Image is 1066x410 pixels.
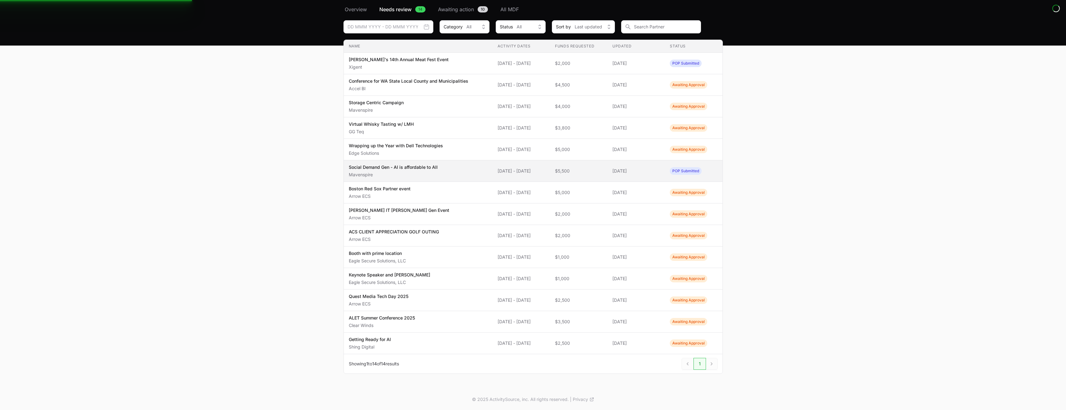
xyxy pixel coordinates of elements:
[498,103,545,110] span: [DATE] - [DATE]
[343,20,723,374] section: MDF Filters
[555,146,602,153] span: $5,000
[349,344,391,350] p: Shing Digital
[343,20,433,33] div: Date range picker
[555,297,602,303] span: $2,500
[500,6,519,13] span: All MDF
[555,168,602,174] span: $5,500
[349,129,414,135] p: GG Teq
[349,229,439,235] p: ACS CLIENT APPRECIATION GOLF OUTING
[349,250,406,256] p: Booth with prime location
[437,6,489,13] a: Awaiting action10
[415,6,426,12] span: 14
[670,103,707,110] span: Activity Status
[349,85,468,92] p: Accel BI
[372,361,377,366] span: 14
[555,60,602,66] span: $2,000
[498,297,545,303] span: [DATE] - [DATE]
[555,232,602,239] span: $2,000
[665,40,722,53] th: Status
[498,276,545,282] span: [DATE] - [DATE]
[349,193,411,199] p: Arrow ECS
[498,254,545,260] span: [DATE] - [DATE]
[670,210,707,218] span: Activity Status
[612,189,660,196] span: [DATE]
[555,82,602,88] span: $4,500
[500,24,513,30] span: Status
[379,6,411,13] span: Needs review
[573,396,594,403] a: Privacy
[349,272,430,278] p: Keynote Speaker and [PERSON_NAME]
[349,64,449,70] p: Xigent
[555,211,602,217] span: $2,000
[694,358,706,370] span: 1
[670,318,707,325] span: Activity Status
[670,275,707,282] span: Activity Status
[670,232,707,239] span: Activity Status
[570,396,572,403] span: |
[349,186,411,192] p: Boston Red Sox Partner event
[349,322,415,329] p: Clear Winds
[498,319,545,325] span: [DATE] - [DATE]
[555,340,602,346] span: $2,500
[496,20,546,33] div: Activity Status filter
[498,189,545,196] span: [DATE] - [DATE]
[378,6,427,13] a: Needs review14
[438,6,474,13] span: Awaiting action
[612,340,660,346] span: [DATE]
[612,232,660,239] span: [DATE]
[670,81,707,89] span: Activity Status
[498,60,545,66] span: [DATE] - [DATE]
[349,56,449,63] p: [PERSON_NAME]'s 14th Annual Meat Fest Event
[349,361,399,367] p: Showing to of results
[381,361,386,366] span: 14
[552,20,615,33] button: Sort byLast updated
[612,168,660,174] span: [DATE]
[621,20,701,33] input: Search Partner
[349,107,404,113] p: Mavenspire
[612,276,660,282] span: [DATE]
[349,100,404,106] p: Storage Centric Campaign
[349,78,468,84] p: Conference for WA State Local County and Municipalities
[478,6,488,12] span: 10
[344,40,493,53] th: Name
[349,164,438,170] p: Social Demand Gen - AI is affordable to All
[343,20,433,33] input: DD MMM YYYY - DD MMM YYYY
[349,258,406,264] p: Eagle Secure Solutions, LLC
[555,103,602,110] span: $4,000
[612,125,660,131] span: [DATE]
[349,172,438,178] p: Mavenspire
[607,40,665,53] th: Updated
[498,82,545,88] span: [DATE] - [DATE]
[555,276,602,282] span: $1,000
[552,20,615,33] div: Sort by filter
[493,40,550,53] th: Activity Dates
[670,167,702,175] span: Activity Status
[498,125,545,131] span: [DATE] - [DATE]
[349,121,414,127] p: Virtual Whisky Tasting w/ LMH
[349,315,415,321] p: ALET Summer Conference 2025
[670,146,707,153] span: Activity Status
[366,361,368,366] span: 1
[349,293,408,300] p: Quest Media Tech Day 2025
[349,336,391,343] p: Getting Ready for AI
[670,60,702,67] span: Activity Status
[349,215,449,221] p: Arrow ECS
[612,82,660,88] span: [DATE]
[555,319,602,325] span: $3,500
[440,20,489,33] button: CategoryAll
[556,24,571,30] span: Sort by
[498,168,545,174] span: [DATE] - [DATE]
[498,340,545,346] span: [DATE] - [DATE]
[343,6,723,13] nav: MDF navigation
[498,211,545,217] span: [DATE] - [DATE]
[349,207,449,213] p: [PERSON_NAME] IT [PERSON_NAME] Gen Event
[499,6,520,13] a: All MDF
[670,339,707,347] span: Activity Status
[670,124,707,132] span: Activity Status
[343,6,368,13] a: Overview
[550,40,607,53] th: Funds Requested
[444,24,463,30] span: Category
[575,24,602,30] span: Last updated
[517,24,522,30] span: All
[466,24,471,30] span: All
